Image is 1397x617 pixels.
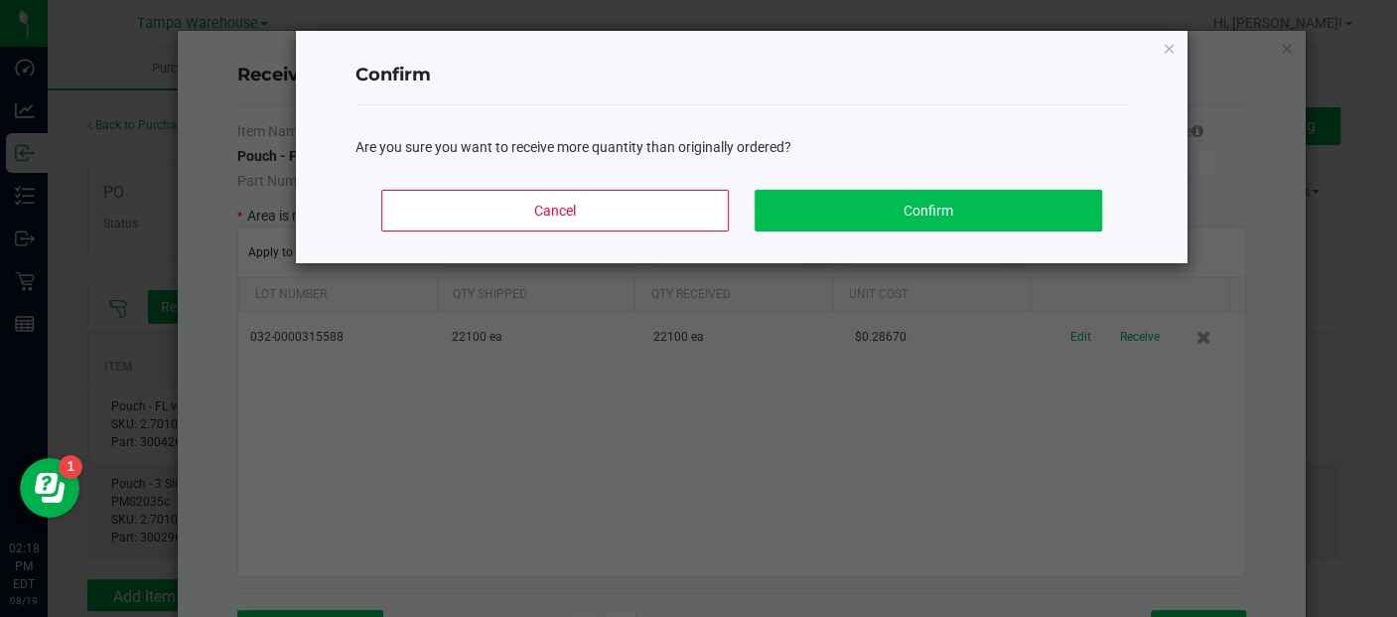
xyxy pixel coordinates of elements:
[59,455,82,479] iframe: Resource center unread badge
[355,137,1128,158] div: Are you sure you want to receive more quantity than originally ordered?
[20,458,79,518] iframe: Resource center
[355,63,1128,88] h4: Confirm
[1162,36,1176,60] button: Close
[381,190,729,231] button: Cancel
[755,190,1102,231] button: Confirm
